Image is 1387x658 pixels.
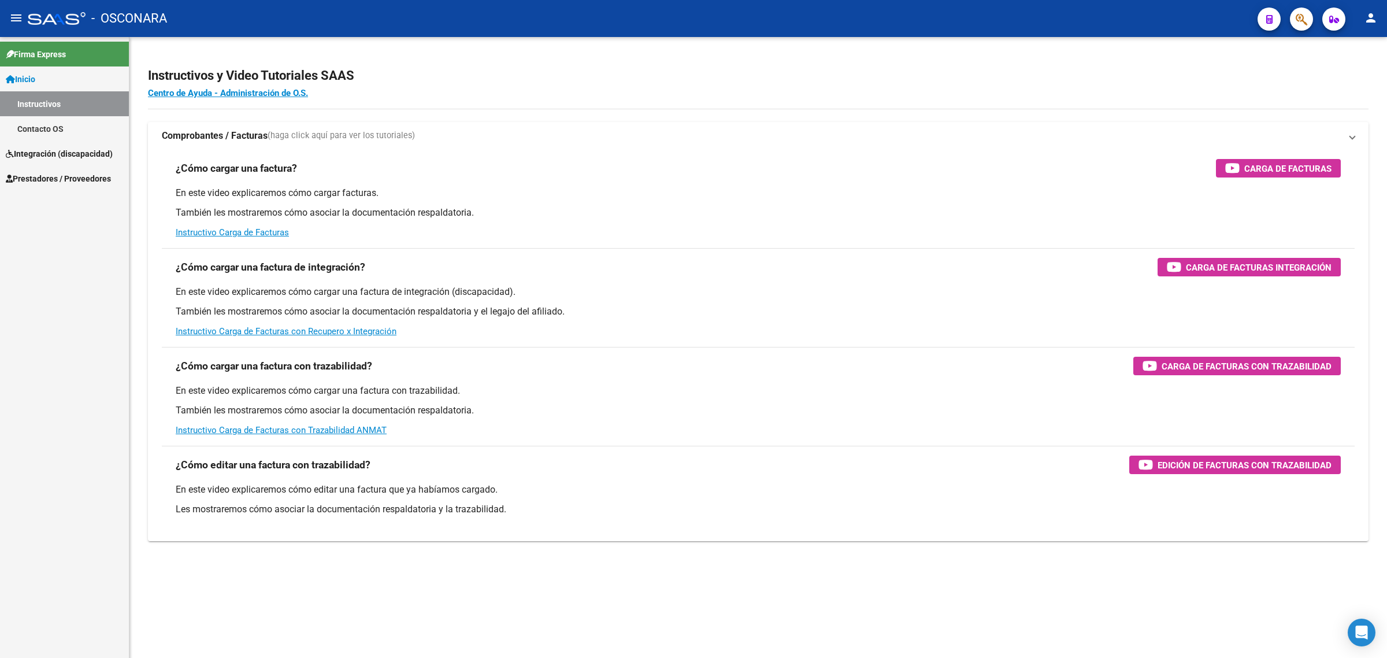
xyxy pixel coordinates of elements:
[6,73,35,86] span: Inicio
[176,326,396,337] a: Instructivo Carga de Facturas con Recupero x Integración
[1158,458,1332,472] span: Edición de Facturas con Trazabilidad
[148,88,308,98] a: Centro de Ayuda - Administración de O.S.
[268,130,415,142] span: (haga click aquí para ver los tutoriales)
[1162,359,1332,374] span: Carga de Facturas con Trazabilidad
[9,11,23,25] mat-icon: menu
[176,503,1341,516] p: Les mostraremos cómo asociar la documentación respaldatoria y la trazabilidad.
[148,122,1369,150] mat-expansion-panel-header: Comprobantes / Facturas(haga click aquí para ver los tutoriales)
[176,483,1341,496] p: En este video explicaremos cómo editar una factura que ya habíamos cargado.
[176,425,387,435] a: Instructivo Carga de Facturas con Trazabilidad ANMAT
[1129,456,1341,474] button: Edición de Facturas con Trazabilidad
[176,457,370,473] h3: ¿Cómo editar una factura con trazabilidad?
[91,6,167,31] span: - OSCONARA
[1348,619,1375,646] div: Open Intercom Messenger
[176,385,1341,397] p: En este video explicaremos cómo cargar una factura con trazabilidad.
[1244,161,1332,176] span: Carga de Facturas
[1364,11,1378,25] mat-icon: person
[176,187,1341,199] p: En este video explicaremos cómo cargar facturas.
[162,130,268,142] strong: Comprobantes / Facturas
[176,160,297,176] h3: ¿Cómo cargar una factura?
[6,48,66,61] span: Firma Express
[1133,357,1341,375] button: Carga de Facturas con Trazabilidad
[176,259,365,275] h3: ¿Cómo cargar una factura de integración?
[1186,260,1332,275] span: Carga de Facturas Integración
[176,286,1341,298] p: En este video explicaremos cómo cargar una factura de integración (discapacidad).
[6,172,111,185] span: Prestadores / Proveedores
[176,227,289,238] a: Instructivo Carga de Facturas
[176,404,1341,417] p: También les mostraremos cómo asociar la documentación respaldatoria.
[148,150,1369,541] div: Comprobantes / Facturas(haga click aquí para ver los tutoriales)
[176,206,1341,219] p: También les mostraremos cómo asociar la documentación respaldatoria.
[1216,159,1341,178] button: Carga de Facturas
[6,147,113,160] span: Integración (discapacidad)
[148,65,1369,87] h2: Instructivos y Video Tutoriales SAAS
[176,305,1341,318] p: También les mostraremos cómo asociar la documentación respaldatoria y el legajo del afiliado.
[1158,258,1341,276] button: Carga de Facturas Integración
[176,358,372,374] h3: ¿Cómo cargar una factura con trazabilidad?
